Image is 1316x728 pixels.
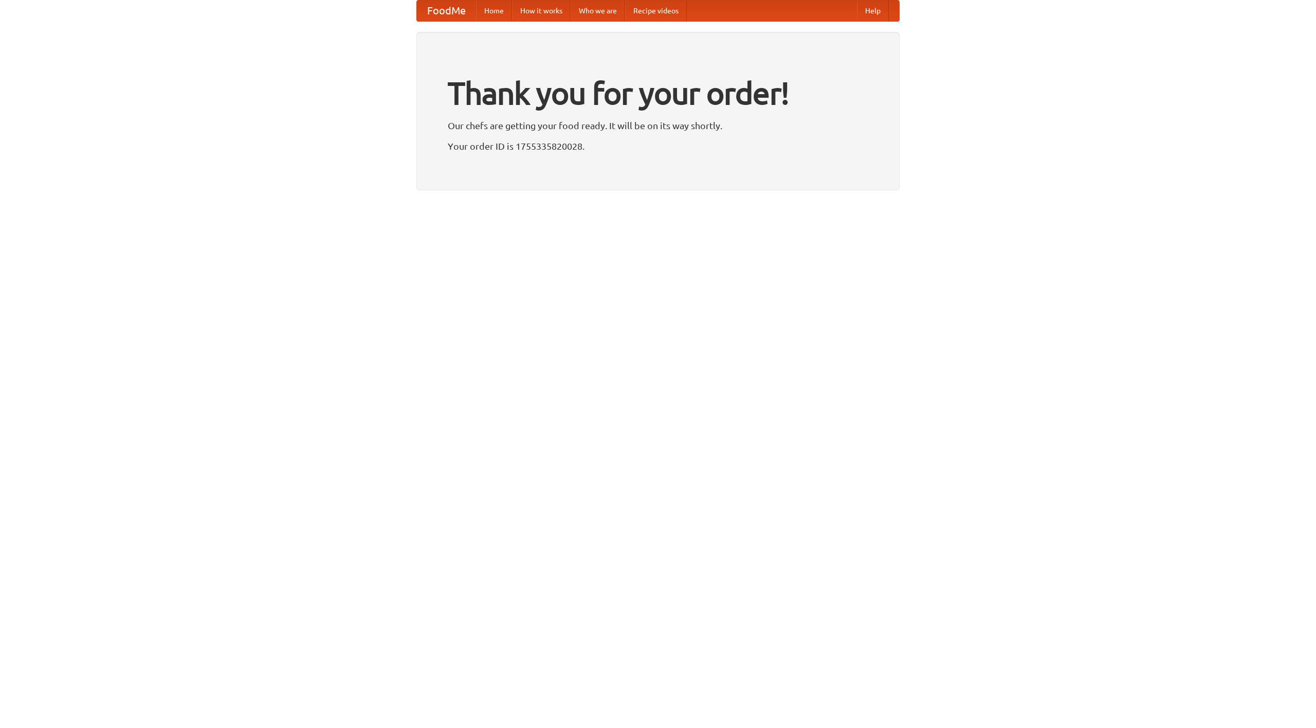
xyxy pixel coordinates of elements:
h1: Thank you for your order! [448,68,868,118]
a: Help [857,1,889,21]
a: Recipe videos [625,1,687,21]
a: Home [476,1,512,21]
a: How it works [512,1,571,21]
a: FoodMe [417,1,476,21]
p: Your order ID is 1755335820028. [448,138,868,154]
a: Who we are [571,1,625,21]
p: Our chefs are getting your food ready. It will be on its way shortly. [448,118,868,133]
